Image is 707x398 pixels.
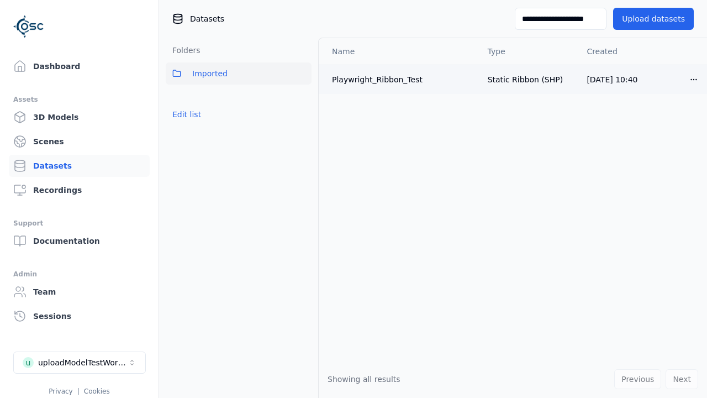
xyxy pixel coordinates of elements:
[84,387,110,395] a: Cookies
[332,74,470,85] div: Playwright_Ribbon_Test
[479,38,578,65] th: Type
[479,65,578,94] td: Static Ribbon (SHP)
[166,104,208,124] button: Edit list
[13,352,146,374] button: Select a workspace
[192,67,228,80] span: Imported
[328,375,400,384] span: Showing all results
[9,55,150,77] a: Dashboard
[13,93,145,106] div: Assets
[166,62,312,85] button: Imported
[578,38,680,65] th: Created
[587,75,637,84] span: [DATE] 10:40
[9,230,150,252] a: Documentation
[13,217,145,230] div: Support
[9,155,150,177] a: Datasets
[9,305,150,327] a: Sessions
[38,357,128,368] div: uploadModelTestWorkspace
[9,281,150,303] a: Team
[9,130,150,153] a: Scenes
[9,179,150,201] a: Recordings
[13,268,145,281] div: Admin
[190,13,224,24] span: Datasets
[9,106,150,128] a: 3D Models
[13,11,44,42] img: Logo
[613,8,694,30] button: Upload datasets
[49,387,72,395] a: Privacy
[319,38,479,65] th: Name
[166,45,201,56] h3: Folders
[77,387,80,395] span: |
[23,357,34,368] div: u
